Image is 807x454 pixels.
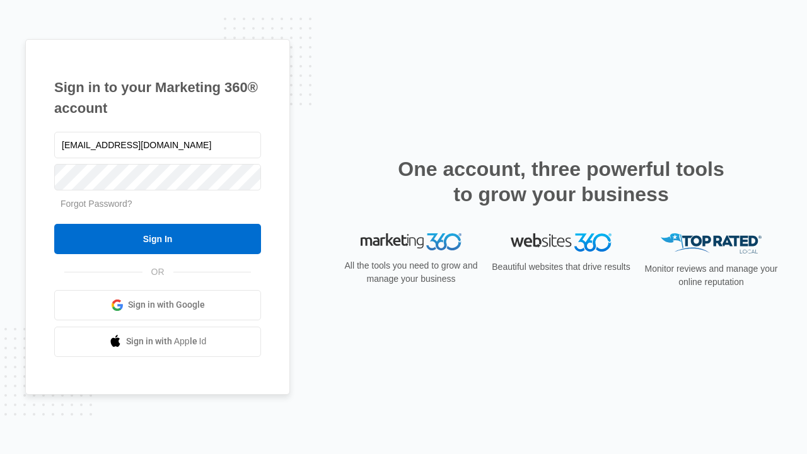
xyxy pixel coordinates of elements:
[491,260,632,274] p: Beautiful websites that drive results
[394,156,728,207] h2: One account, three powerful tools to grow your business
[340,259,482,286] p: All the tools you need to grow and manage your business
[361,233,462,251] img: Marketing 360
[54,327,261,357] a: Sign in with Apple Id
[126,335,207,348] span: Sign in with Apple Id
[61,199,132,209] a: Forgot Password?
[54,77,261,119] h1: Sign in to your Marketing 360® account
[54,290,261,320] a: Sign in with Google
[54,132,261,158] input: Email
[661,233,762,254] img: Top Rated Local
[641,262,782,289] p: Monitor reviews and manage your online reputation
[142,265,173,279] span: OR
[128,298,205,311] span: Sign in with Google
[54,224,261,254] input: Sign In
[511,233,612,252] img: Websites 360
